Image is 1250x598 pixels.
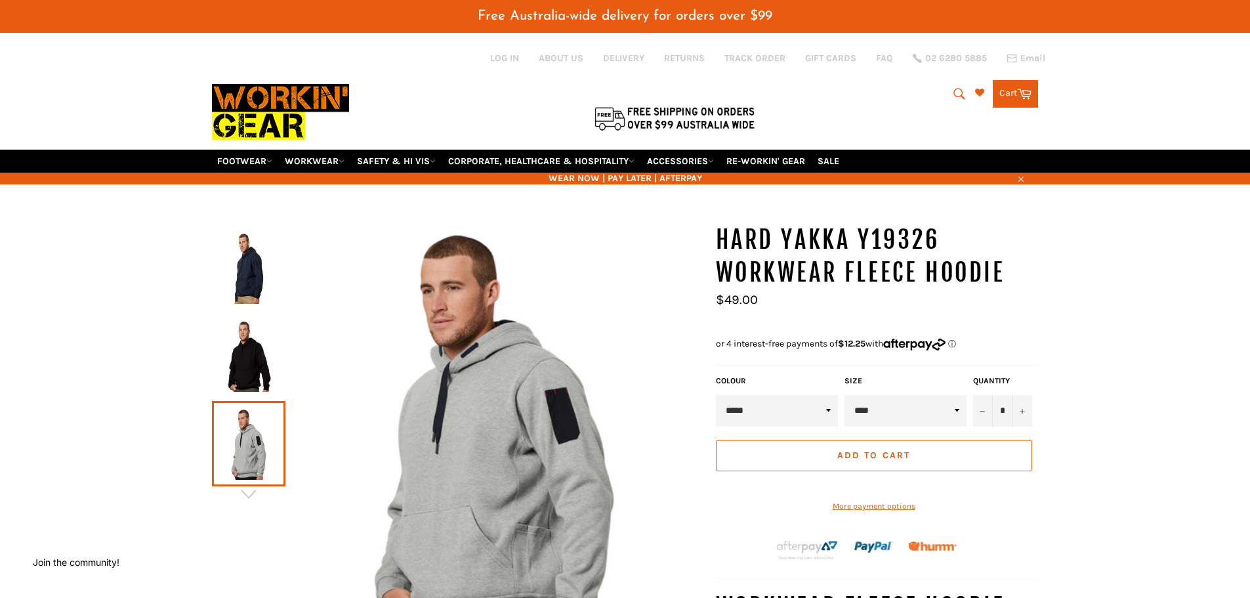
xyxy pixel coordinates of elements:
button: Join the community! [33,557,119,568]
a: ABOUT US [539,52,583,64]
button: Increase item quantity by one [1012,395,1032,427]
span: WEAR NOW | PAY LATER | AFTERPAY [212,172,1039,184]
a: CORPORATE, HEALTHCARE & HOSPITALITY [443,150,640,173]
span: $49.00 [716,292,758,307]
a: ACCESSORIES [642,150,719,173]
a: TRACK ORDER [724,52,785,64]
img: Flat $9.95 shipping Australia wide [593,104,757,132]
span: Free Australia-wide delivery for orders over $99 [478,9,772,23]
img: HARD YAKKA Y19326 Workwear Fleece Hoodie - Workin' Gear [219,232,279,304]
label: Quantity [973,375,1032,387]
a: RETURNS [664,52,705,64]
h1: HARD YAKKA Y19326 Workwear Fleece Hoodie [716,224,1039,289]
label: Size [844,375,967,387]
a: Email [1007,53,1045,64]
a: DELIVERY [603,52,644,64]
a: Cart [993,80,1038,108]
a: GIFT CARDS [805,52,856,64]
a: WORKWEAR [280,150,350,173]
img: Workin Gear leaders in Workwear, Safety Boots, PPE, Uniforms. Australia's No.1 in Workwear [212,75,349,149]
img: HARD YAKKA Y19326 Workwear Fleece Hoodie - Workin' Gear [219,320,279,392]
a: Log in [490,53,519,64]
span: Email [1020,54,1045,63]
span: Add to Cart [837,450,910,461]
img: Afterpay-Logo-on-dark-bg_large.png [775,539,839,561]
span: 02 6280 5885 [925,54,987,63]
button: Add to Cart [716,440,1032,471]
a: 02 6280 5885 [913,54,987,63]
label: COLOUR [716,375,838,387]
button: Reduce item quantity by one [973,395,993,427]
img: paypal.png [854,528,893,566]
a: RE-WORKIN' GEAR [721,150,810,173]
a: SAFETY & HI VIS [352,150,441,173]
a: FAQ [876,52,893,64]
a: FOOTWEAR [212,150,278,173]
a: SALE [812,150,844,173]
a: More payment options [716,501,1032,512]
img: Humm_core_logo_RGB-01_300x60px_small_195d8312-4386-4de7-b182-0ef9b6303a37.png [908,542,957,551]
